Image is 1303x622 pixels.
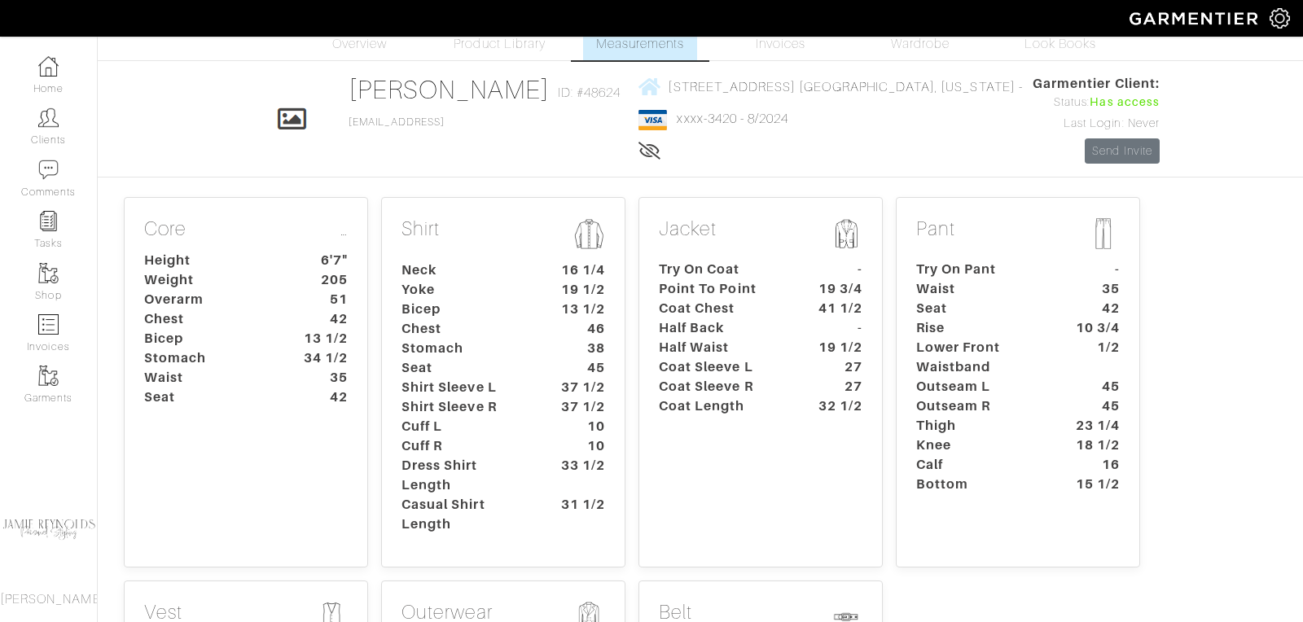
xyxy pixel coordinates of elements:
[542,319,617,339] dt: 46
[1056,416,1132,436] dt: 23 1/4
[542,397,617,417] dt: 37 1/2
[647,357,799,377] dt: Coat Sleeve L
[799,396,875,416] dt: 32 1/2
[1056,377,1132,396] dt: 45
[389,261,542,280] dt: Neck
[1087,217,1120,250] img: msmt-pant-icon-b5f0be45518e7579186d657110a8042fb0a286fe15c7a31f2bf2767143a10412.png
[132,251,284,270] dt: Height
[573,217,605,251] img: msmt-shirt-icon-3af304f0b202ec9cb0a26b9503a50981a6fda5c95ab5ec1cadae0dbe11e5085a.png
[284,270,360,290] dt: 205
[1085,138,1160,164] a: Send Invite
[38,160,59,180] img: comment-icon-a0a6a9ef722e966f86d9cbdc48e553b5cf19dbc54f86b18d962a5391bc8f6eb6.png
[904,260,1056,279] dt: Try On Pant
[904,475,1056,494] dt: Bottom
[1056,455,1132,475] dt: 16
[904,396,1056,416] dt: Outseam R
[799,318,875,338] dt: -
[542,280,617,300] dt: 19 1/2
[389,495,542,534] dt: Casual Shirt Length
[284,251,360,270] dt: 6'7"
[132,348,284,368] dt: Stomach
[401,217,605,254] p: Shirt
[756,34,805,54] span: Invoices
[1024,34,1097,54] span: Look Books
[389,300,542,319] dt: Bicep
[1090,94,1160,112] span: Has access
[542,456,617,495] dt: 33 1/2
[558,83,621,103] span: ID: #48624
[647,260,799,279] dt: Try On Coat
[132,270,284,290] dt: Weight
[904,338,1056,377] dt: Lower Front Waistband
[1056,396,1132,416] dt: 45
[332,34,387,54] span: Overview
[389,417,542,436] dt: Cuff L
[1033,74,1160,94] span: Garmentier Client:
[799,299,875,318] dt: 41 1/2
[1033,94,1160,112] div: Status:
[904,377,1056,396] dt: Outseam L
[132,290,284,309] dt: Overarm
[132,388,284,407] dt: Seat
[1033,115,1160,133] div: Last Login: Never
[596,34,685,54] span: Measurements
[904,299,1056,318] dt: Seat
[799,260,875,279] dt: -
[1056,475,1132,494] dt: 15 1/2
[668,79,1022,94] span: [STREET_ADDRESS] [GEOGRAPHIC_DATA], [US_STATE] -
[904,416,1056,436] dt: Thigh
[38,314,59,335] img: orders-icon-0abe47150d42831381b5fb84f609e132dff9fe21cb692f30cb5eec754e2cba89.png
[638,110,667,130] img: visa-934b35602734be37eb7d5d7e5dbcd2044c359bf20a24dc3361ca3fa54326a8a7.png
[389,280,542,300] dt: Yoke
[284,348,360,368] dt: 34 1/2
[38,263,59,283] img: garments-icon-b7da505a4dc4fd61783c78ac3ca0ef83fa9d6f193b1c9dc38574b1d14d53ca28.png
[389,339,542,358] dt: Stomach
[349,116,445,128] a: [EMAIL_ADDRESS]
[916,217,1120,253] p: Pant
[38,107,59,128] img: clients-icon-6bae9207a08558b7cb47a8932f037763ab4055f8c8b6bfacd5dc20c3e0201464.png
[542,358,617,378] dt: 45
[340,217,348,241] a: …
[542,378,617,397] dt: 37 1/2
[647,279,799,299] dt: Point To Point
[677,112,788,126] a: xxxx-3420 - 8/2024
[38,211,59,231] img: reminder-icon-8004d30b9f0a5d33ae49ab947aed9ed385cf756f9e5892f1edd6e32f2345188e.png
[454,34,546,54] span: Product Library
[284,388,360,407] dt: 42
[542,436,617,456] dt: 10
[647,318,799,338] dt: Half Back
[1270,8,1290,28] img: gear-icon-white-bd11855cb880d31180b6d7d6211b90ccbf57a29d726f0c71d8c61bd08dd39cc2.png
[38,366,59,386] img: garments-icon-b7da505a4dc4fd61783c78ac3ca0ef83fa9d6f193b1c9dc38574b1d14d53ca28.png
[647,338,799,357] dt: Half Waist
[542,261,617,280] dt: 16 1/4
[389,397,542,417] dt: Shirt Sleeve R
[904,436,1056,455] dt: Knee
[799,377,875,396] dt: 27
[1056,436,1132,455] dt: 18 1/2
[284,368,360,388] dt: 35
[891,34,950,54] span: Wardrobe
[389,358,542,378] dt: Seat
[389,436,542,456] dt: Cuff R
[830,217,862,250] img: msmt-jacket-icon-80010867aa4725b62b9a09ffa5103b2b3040b5cb37876859cbf8e78a4e2258a7.png
[799,357,875,377] dt: 27
[1056,338,1132,377] dt: 1/2
[1056,279,1132,299] dt: 35
[1121,4,1270,33] img: garmentier-logo-header-white-b43fb05a5012e4ada735d5af1a66efaba907eab6374d6393d1fbf88cb4ef424d.png
[647,377,799,396] dt: Coat Sleeve R
[904,318,1056,338] dt: Rise
[1056,318,1132,338] dt: 10 3/4
[389,456,542,495] dt: Dress Shirt Length
[38,56,59,77] img: dashboard-icon-dbcd8f5a0b271acd01030246c82b418ddd0df26cd7fceb0bd07c9910d44c42f6.png
[1056,299,1132,318] dt: 42
[542,339,617,358] dt: 38
[638,77,1022,97] a: [STREET_ADDRESS] [GEOGRAPHIC_DATA], [US_STATE] -
[647,299,799,318] dt: Coat Chest
[542,417,617,436] dt: 10
[284,329,360,348] dt: 13 1/2
[583,1,698,60] a: Measurements
[389,378,542,397] dt: Shirt Sleeve L
[349,75,550,104] a: [PERSON_NAME]
[132,309,284,329] dt: Chest
[904,455,1056,475] dt: Calf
